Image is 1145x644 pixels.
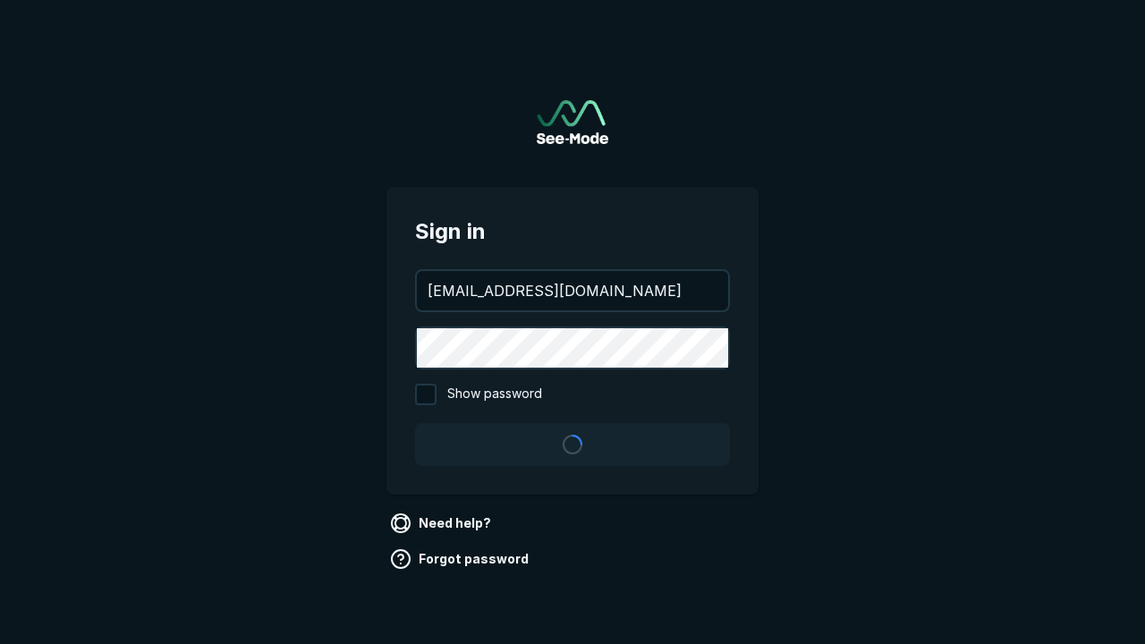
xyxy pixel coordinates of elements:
input: your@email.com [417,271,728,310]
span: Sign in [415,216,730,248]
span: Show password [447,384,542,405]
img: See-Mode Logo [537,100,608,144]
a: Go to sign in [537,100,608,144]
a: Forgot password [386,545,536,573]
a: Need help? [386,509,498,538]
